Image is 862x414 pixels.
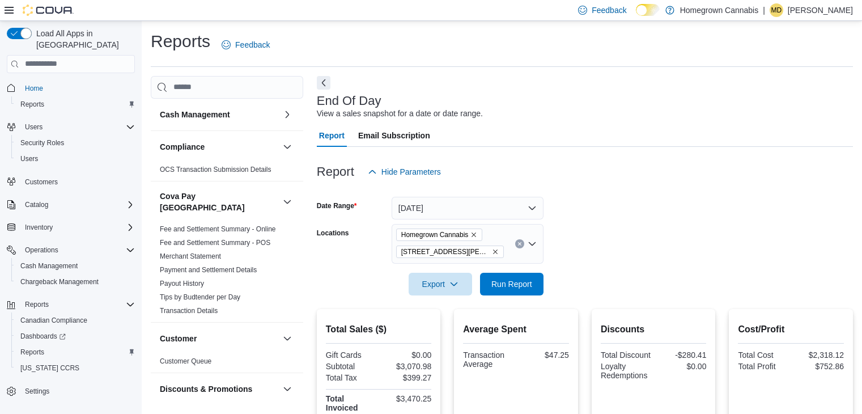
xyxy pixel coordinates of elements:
[11,96,139,112] button: Reports
[381,166,441,178] span: Hide Parameters
[20,120,47,134] button: Users
[151,163,303,181] div: Compliance
[151,30,210,53] h1: Reports
[25,246,58,255] span: Operations
[217,33,274,56] a: Feedback
[470,231,477,238] button: Remove Homegrown Cannabis from selection in this group
[160,293,240,302] span: Tips by Budtender per Day
[738,362,788,371] div: Total Profit
[793,362,844,371] div: $752.86
[20,175,135,189] span: Customers
[160,333,278,344] button: Customer
[16,345,135,359] span: Reports
[11,258,139,274] button: Cash Management
[160,225,276,234] span: Fee and Settlement Summary - Online
[25,84,43,93] span: Home
[20,198,53,212] button: Catalog
[763,3,765,17] p: |
[20,316,87,325] span: Canadian Compliance
[20,221,135,234] span: Inventory
[16,345,49,359] a: Reports
[317,94,381,108] h3: End Of Day
[656,350,706,360] div: -$280.41
[463,323,569,336] h2: Average Spent
[160,279,204,288] span: Payout History
[2,219,139,235] button: Inventory
[16,259,135,273] span: Cash Management
[16,136,69,150] a: Security Roles
[2,80,139,96] button: Home
[281,332,294,345] button: Customer
[160,141,205,153] h3: Compliance
[738,323,844,336] h2: Cost/Profit
[160,280,204,288] a: Payout History
[396,229,483,241] span: Homegrown Cannabis
[20,198,135,212] span: Catalog
[515,239,524,248] button: Clear input
[16,314,135,327] span: Canadian Compliance
[281,382,294,396] button: Discounts & Promotions
[381,350,431,360] div: $0.00
[25,200,48,209] span: Catalog
[396,246,504,258] span: 173 Christina St N
[160,166,271,174] a: OCS Transaction Submission Details
[160,238,270,247] span: Fee and Settlement Summary - POS
[160,306,218,315] span: Transaction Details
[25,178,58,187] span: Customers
[317,76,330,90] button: Next
[401,229,469,240] span: Homegrown Cannabis
[319,124,345,147] span: Report
[601,362,651,380] div: Loyalty Redemptions
[16,259,82,273] a: Cash Management
[281,140,294,154] button: Compliance
[326,362,376,371] div: Subtotal
[16,152,43,166] a: Users
[20,243,63,257] button: Operations
[358,124,430,147] span: Email Subscription
[25,300,49,309] span: Reports
[11,312,139,328] button: Canadian Compliance
[11,274,139,290] button: Chargeback Management
[25,122,43,132] span: Users
[463,350,513,369] div: Transaction Average
[20,385,54,398] a: Settings
[363,160,445,183] button: Hide Parameters
[16,98,49,111] a: Reports
[20,277,99,286] span: Chargeback Management
[381,373,431,382] div: $399.27
[160,252,221,260] a: Merchant Statement
[16,361,84,375] a: [US_STATE] CCRS
[2,383,139,399] button: Settings
[656,362,706,371] div: $0.00
[160,265,257,274] span: Payment and Settlement Details
[160,333,197,344] h3: Customer
[480,273,543,295] button: Run Report
[20,154,38,163] span: Users
[151,222,303,322] div: Cova Pay [GEOGRAPHIC_DATA]
[20,100,44,109] span: Reports
[20,81,135,95] span: Home
[160,383,252,395] h3: Discounts & Promotions
[160,191,278,213] button: Cova Pay [GEOGRAPHIC_DATA]
[16,136,135,150] span: Security Roles
[160,165,271,174] span: OCS Transaction Submission Details
[160,141,278,153] button: Compliance
[491,278,532,290] span: Run Report
[326,373,376,382] div: Total Tax
[160,383,278,395] button: Discounts & Promotions
[16,152,135,166] span: Users
[16,98,135,111] span: Reports
[11,344,139,360] button: Reports
[392,197,543,219] button: [DATE]
[20,261,78,271] span: Cash Management
[25,223,53,232] span: Inventory
[160,357,211,365] a: Customer Queue
[317,165,354,179] h3: Report
[20,364,79,373] span: [US_STATE] CCRS
[592,5,626,16] span: Feedback
[20,243,135,257] span: Operations
[381,394,431,403] div: $3,470.25
[160,252,221,261] span: Merchant Statement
